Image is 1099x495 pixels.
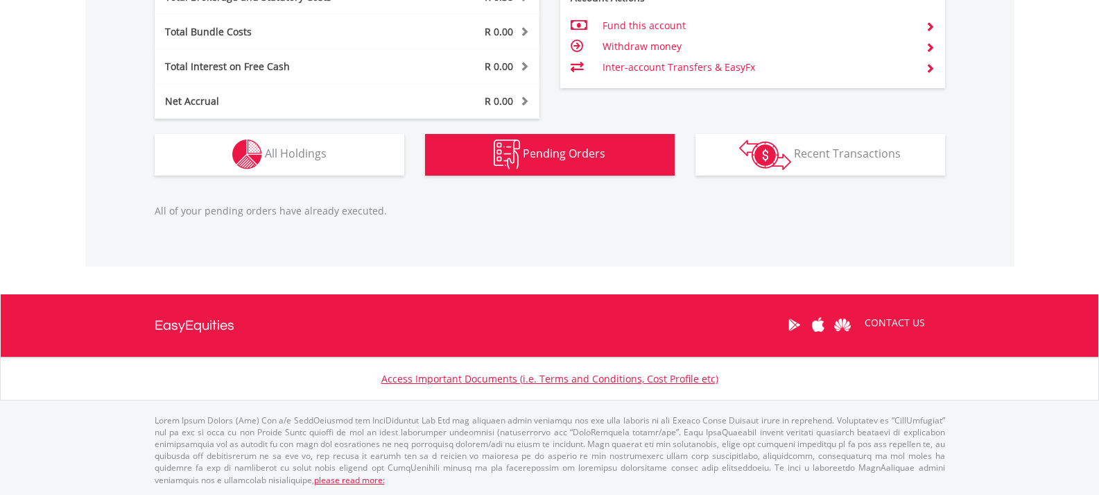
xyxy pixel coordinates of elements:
img: transactions-zar-wht.png [739,140,791,170]
td: Withdraw money [603,36,914,57]
a: CONTACT US [855,303,935,342]
span: R 0.00 [485,25,513,38]
p: Lorem Ipsum Dolors (Ame) Con a/e SeddOeiusmod tem InciDiduntut Lab Etd mag aliquaen admin veniamq... [155,414,945,486]
a: EasyEquities [155,294,234,357]
div: Total Interest on Free Cash [155,60,379,74]
button: Recent Transactions [695,134,945,176]
div: Net Accrual [155,94,379,108]
button: Pending Orders [425,134,675,176]
a: Google Play [782,303,806,346]
img: holdings-wht.png [232,140,262,169]
span: Recent Transactions [794,146,901,161]
button: All Holdings [155,134,404,176]
a: Apple [806,303,831,346]
span: R 0.00 [485,60,513,73]
p: All of your pending orders have already executed. [155,204,945,218]
img: pending_instructions-wht.png [494,140,520,169]
a: please read more: [314,474,385,486]
a: Huawei [831,303,855,346]
a: Access Important Documents (i.e. Terms and Conditions, Cost Profile etc) [381,372,718,385]
td: Inter-account Transfers & EasyFx [603,57,914,78]
span: R 0.00 [485,94,513,108]
td: Fund this account [603,15,914,36]
div: Total Bundle Costs [155,25,379,39]
span: All Holdings [265,146,327,161]
span: Pending Orders [523,146,605,161]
